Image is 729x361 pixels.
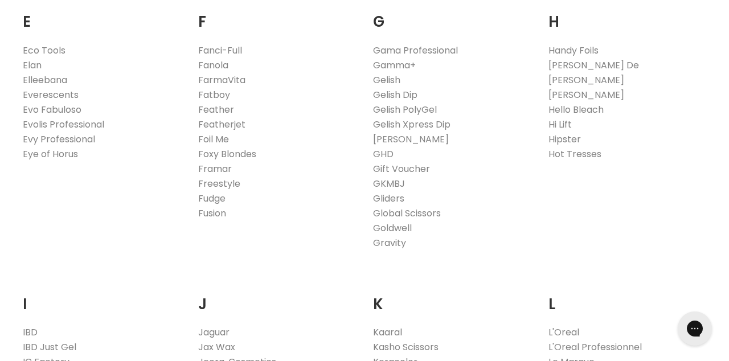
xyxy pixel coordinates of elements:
[373,118,450,131] a: Gelish Xpress Dip
[373,177,405,190] a: GKMBJ
[198,177,240,190] a: Freestyle
[373,207,441,220] a: Global Scissors
[373,236,406,249] a: Gravity
[23,88,79,101] a: Everescents
[548,326,579,339] a: L'Oreal
[23,278,181,316] h2: I
[373,133,449,146] a: [PERSON_NAME]
[23,44,65,57] a: Eco Tools
[373,162,430,175] a: Gift Voucher
[23,73,67,87] a: Elleebana
[23,118,104,131] a: Evolis Professional
[198,162,232,175] a: Framar
[198,341,235,354] a: Jax Wax
[373,221,412,235] a: Goldwell
[198,207,226,220] a: Fusion
[373,73,400,87] a: Gelish
[198,44,242,57] a: Fanci-Full
[198,133,229,146] a: Foil Me
[198,88,230,101] a: Fatboy
[373,44,458,57] a: Gama Professional
[548,133,581,146] a: Hipster
[373,147,394,161] a: GHD
[548,44,599,57] a: Handy Foils
[548,88,624,101] a: [PERSON_NAME]
[198,192,226,205] a: Fudge
[198,59,228,72] a: Fanola
[672,307,718,350] iframe: Gorgias live chat messenger
[23,59,42,72] a: Elan
[23,326,38,339] a: IBD
[198,147,256,161] a: Foxy Blondes
[373,59,416,72] a: Gamma+
[373,278,531,316] h2: K
[373,341,439,354] a: Kasho Scissors
[198,73,245,87] a: FarmaVita
[548,341,642,354] a: L'Oreal Professionnel
[548,118,572,131] a: Hi Lift
[23,103,81,116] a: Evo Fabuloso
[23,133,95,146] a: Evy Professional
[373,103,437,116] a: Gelish PolyGel
[548,147,601,161] a: Hot Tresses
[548,278,707,316] h2: L
[23,147,78,161] a: Eye of Horus
[548,103,604,116] a: Hello Bleach
[198,326,230,339] a: Jaguar
[23,341,76,354] a: IBD Just Gel
[373,88,417,101] a: Gelish Dip
[373,192,404,205] a: Gliders
[198,278,357,316] h2: J
[198,103,234,116] a: Feather
[373,326,402,339] a: Kaaral
[548,59,639,87] a: [PERSON_NAME] De [PERSON_NAME]
[198,118,245,131] a: Featherjet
